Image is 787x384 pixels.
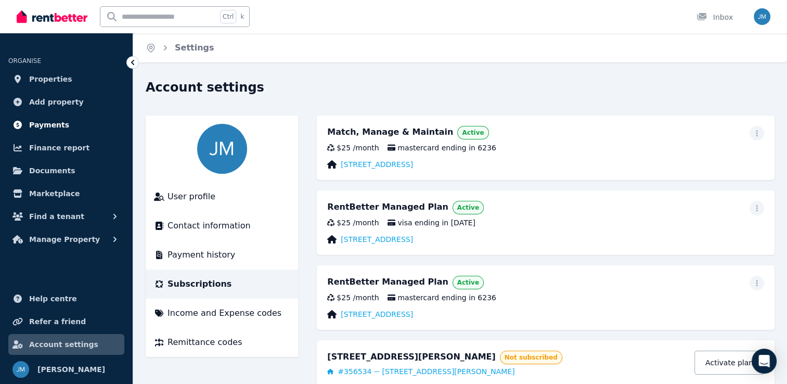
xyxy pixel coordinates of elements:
a: Documents [8,160,124,181]
div: [STREET_ADDRESS][PERSON_NAME] [327,351,495,364]
span: Ctrl [220,10,236,23]
span: Manage Property [29,233,100,246]
a: Activate plan [694,351,764,375]
div: $25 / month [327,217,379,228]
div: RentBetter Managed Plan [327,276,448,289]
span: Subscriptions [167,278,231,290]
span: visa ending in [DATE] [388,217,475,228]
span: Add property [29,96,84,108]
div: Open Intercom Messenger [752,349,777,374]
a: Add property [8,92,124,112]
img: John Mulware [754,8,770,25]
a: [STREET_ADDRESS] [341,234,413,245]
div: Inbox [696,12,733,22]
div: RentBetter Managed Plan [327,201,448,214]
span: ORGANISE [8,57,41,65]
a: Account settings [8,334,124,355]
a: Contact information [154,220,290,232]
a: Marketplace [8,183,124,204]
span: k [240,12,244,21]
span: Refer a friend [29,315,86,328]
a: Remittance codes [154,336,290,349]
a: Help centre [8,288,124,309]
span: Contact information [167,220,251,232]
span: Marketplace [29,187,80,200]
a: Refer a friend [8,311,124,332]
span: Income and Expense codes [167,307,281,319]
span: Find a tenant [29,210,84,223]
a: Income and Expense codes [154,307,290,319]
span: — [371,367,382,376]
a: #356534—[STREET_ADDRESS][PERSON_NAME] [327,366,514,377]
span: # 356534 [338,366,371,377]
a: Finance report [8,137,124,158]
span: Account settings [29,338,98,351]
a: Properties [8,69,124,89]
span: Help centre [29,292,77,305]
span: Remittance codes [167,336,242,349]
span: User profile [167,190,215,203]
a: Payment history [154,249,290,261]
div: $25 / month [327,143,379,153]
a: Settings [175,43,214,53]
span: mastercard ending in 6236 [388,292,496,303]
a: User profile [154,190,290,203]
a: Payments [8,114,124,135]
a: Subscriptions [154,278,290,290]
span: Documents [29,164,75,177]
span: Active [457,203,479,212]
img: John Mulware [197,124,247,174]
h1: Account settings [146,79,264,96]
img: RentBetter [17,9,87,24]
img: John Mulware [12,361,29,378]
a: [STREET_ADDRESS] [341,309,413,319]
span: mastercard ending in 6236 [388,143,496,153]
button: Manage Property [8,229,124,250]
span: Active [462,129,484,137]
span: Not subscribed [505,353,558,362]
span: Active [457,278,479,287]
div: Match, Manage & Maintain [327,126,453,139]
span: Payments [29,119,69,131]
div: $25 / month [327,292,379,303]
span: Payment history [167,249,235,261]
span: [PERSON_NAME] [37,363,105,376]
button: Find a tenant [8,206,124,227]
span: Finance report [29,142,89,154]
span: [STREET_ADDRESS][PERSON_NAME] [382,366,514,377]
span: Properties [29,73,72,85]
nav: Breadcrumb [133,33,227,62]
a: [STREET_ADDRESS] [341,159,413,170]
